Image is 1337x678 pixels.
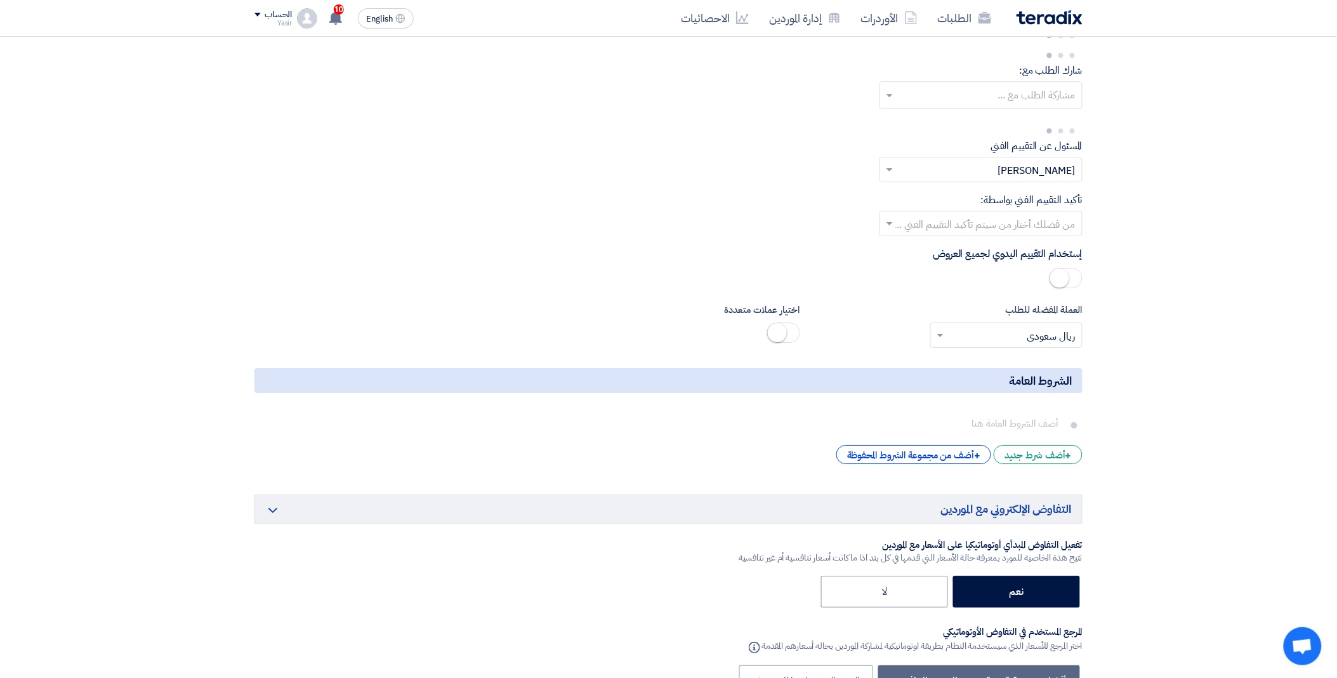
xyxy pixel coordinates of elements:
span: 10 [334,4,344,15]
div: Yasir [254,20,292,27]
label: إستخدام التقييم اليدوي لجميع العروض [933,246,1083,262]
label: اختيار عملات متعددة [537,303,800,317]
label: لا [821,576,948,608]
span: English [366,15,393,23]
a: إدارة الموردين [759,3,851,33]
div: أضف شرط جديد [994,445,1083,464]
label: العملة المفضله للطلب [819,303,1083,317]
a: الأوردرات [851,3,928,33]
button: English [358,8,414,29]
h5: التفاوض الإلكتروني مع الموردين [254,495,1083,523]
div: اختر المرجع للأسعار الذي سيستخدمة النظام بطريقة اوتوماتيكية لمشاركة الموردين بحاله أسعارهم المقدمة [746,639,1083,654]
div: تتيح هذة الخاصية للمورد بمعرفة حالة الأسعار التي قدمها في كل بند اذا ما كانت أسعار تنافسية أم غير... [739,551,1083,564]
h5: الشروط العامة [254,368,1083,393]
div: الحساب [265,10,292,20]
label: المسئول عن التقييم الفني [991,138,1083,154]
span: + [1065,448,1072,463]
img: profile_test.png [297,8,317,29]
label: تأكيد التقييم الفني بواسطة: [981,192,1083,208]
label: شارك الطلب مع: [1019,63,1083,78]
div: المرجع المستخدم في التفاوض الأوتوماتيكي [746,626,1083,639]
span: + [974,448,980,463]
label: نعم [953,576,1080,608]
a: الطلبات [928,3,1001,33]
img: Teradix logo [1017,10,1083,25]
div: تفعيل التفاوض المبدأي أوتوماتيكيا على الأسعار مع الموردين [739,539,1083,552]
input: أضف الشروط العامة هنا [265,411,1065,435]
div: أضف من مجموعة الشروط المحفوظة [836,445,991,464]
a: الاحصائيات [671,3,759,33]
div: Open chat [1284,627,1322,665]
